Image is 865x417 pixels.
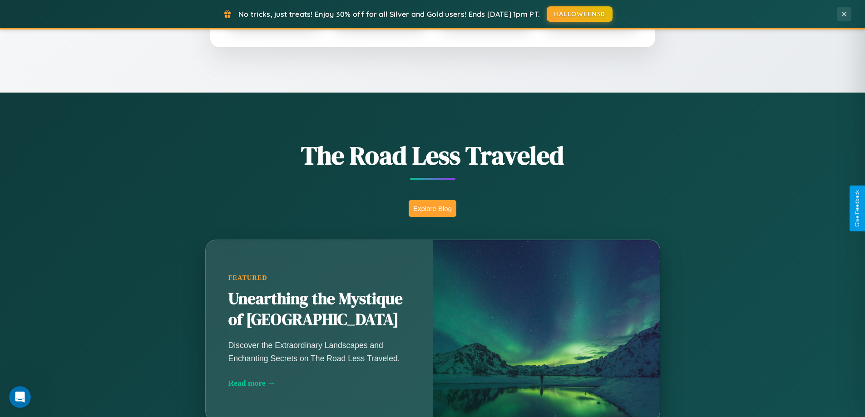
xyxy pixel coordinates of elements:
iframe: Intercom live chat [9,386,31,408]
div: Read more → [228,378,410,388]
button: HALLOWEEN30 [547,6,613,22]
h2: Unearthing the Mystique of [GEOGRAPHIC_DATA] [228,289,410,330]
div: Featured [228,274,410,282]
button: Explore Blog [409,200,456,217]
div: Give Feedback [854,190,860,227]
p: Discover the Extraordinary Landscapes and Enchanting Secrets on The Road Less Traveled. [228,339,410,364]
h1: The Road Less Traveled [160,138,705,173]
span: No tricks, just treats! Enjoy 30% off for all Silver and Gold users! Ends [DATE] 1pm PT. [238,10,540,19]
